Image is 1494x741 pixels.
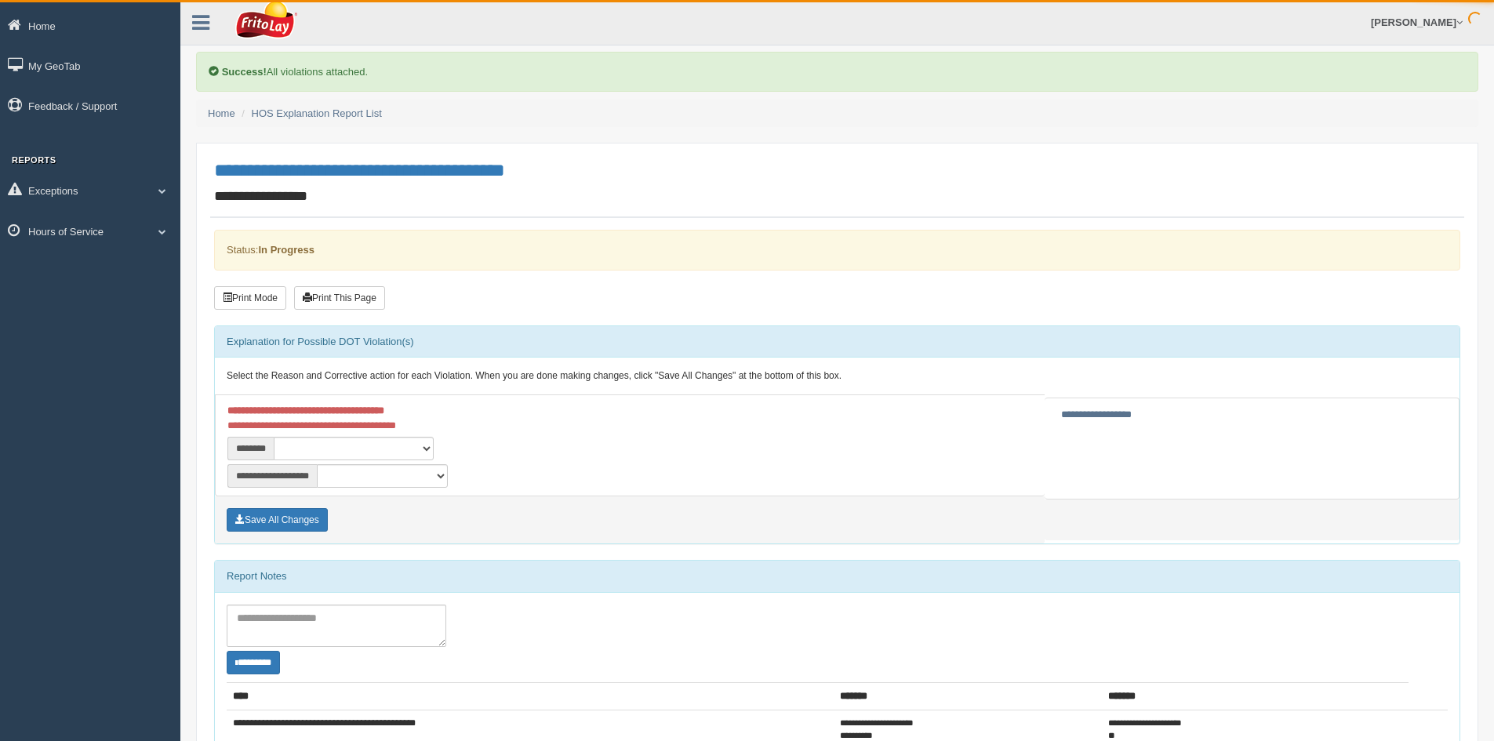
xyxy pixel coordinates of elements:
div: Select the Reason and Corrective action for each Violation. When you are done making changes, cli... [215,358,1459,395]
button: Change Filter Options [227,651,280,674]
div: All violations attached. [196,52,1478,92]
button: Save [227,508,328,532]
button: Print This Page [294,286,385,310]
a: Home [208,107,235,119]
b: Success! [222,66,267,78]
div: Status: [214,230,1460,270]
div: Report Notes [215,561,1459,592]
strong: In Progress [258,244,314,256]
button: Print Mode [214,286,286,310]
div: Explanation for Possible DOT Violation(s) [215,326,1459,358]
a: HOS Explanation Report List [252,107,382,119]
